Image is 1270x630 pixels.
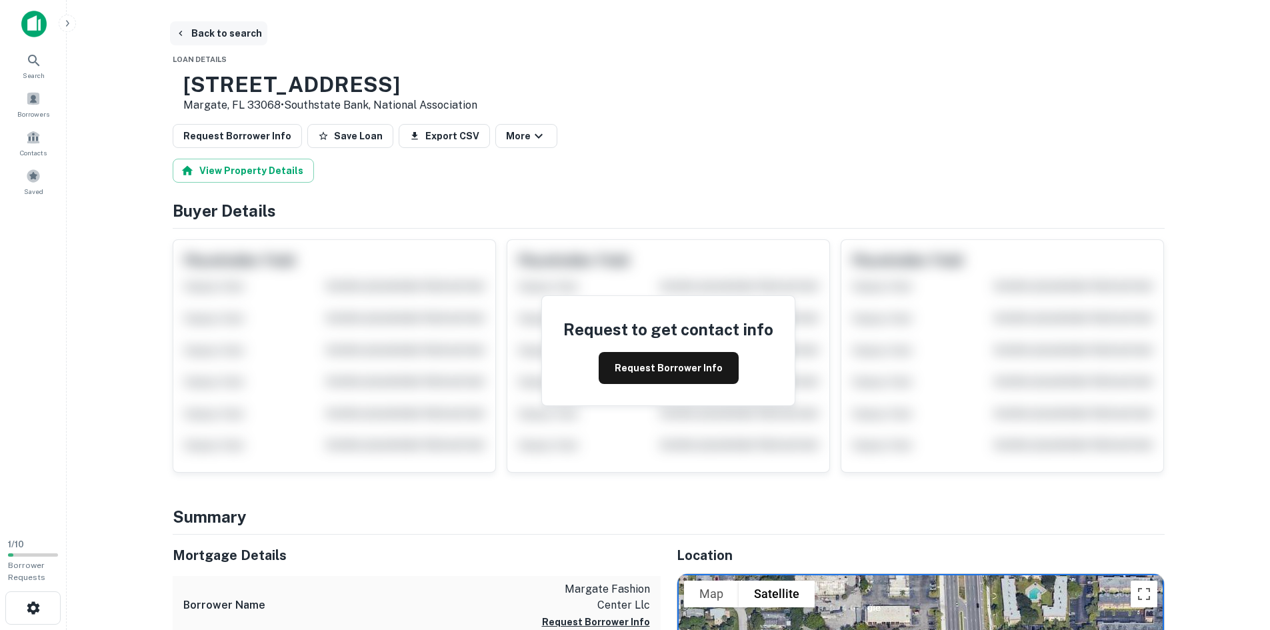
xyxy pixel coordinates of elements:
button: Save Loan [307,124,393,148]
button: Request Borrower Info [173,124,302,148]
button: Show satellite imagery [739,581,815,607]
button: More [495,124,557,148]
a: Southstate Bank, National Association [284,99,477,111]
img: capitalize-icon.png [21,11,47,37]
span: 1 / 10 [8,539,24,549]
h4: Request to get contact info [563,317,773,341]
h5: Location [677,545,1165,565]
button: Back to search [170,21,267,45]
a: Search [4,47,63,83]
p: margate fashion center llc [530,581,650,613]
h4: Buyer Details [173,199,1165,223]
a: Contacts [4,125,63,161]
h4: Summary [173,505,1165,529]
button: Request Borrower Info [599,352,739,384]
iframe: Chat Widget [1203,523,1270,587]
p: Margate, FL 33068 • [183,97,477,113]
button: Show street map [684,581,739,607]
span: Borrowers [17,109,49,119]
a: Saved [4,163,63,199]
button: Export CSV [399,124,490,148]
span: Borrower Requests [8,561,45,582]
span: Loan Details [173,55,227,63]
button: Request Borrower Info [542,614,650,630]
h3: [STREET_ADDRESS] [183,72,477,97]
span: Saved [24,186,43,197]
span: Search [23,70,45,81]
button: View Property Details [173,159,314,183]
h6: Borrower Name [183,597,265,613]
h5: Mortgage Details [173,545,661,565]
button: Toggle fullscreen view [1131,581,1157,607]
span: Contacts [20,147,47,158]
a: Borrowers [4,86,63,122]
